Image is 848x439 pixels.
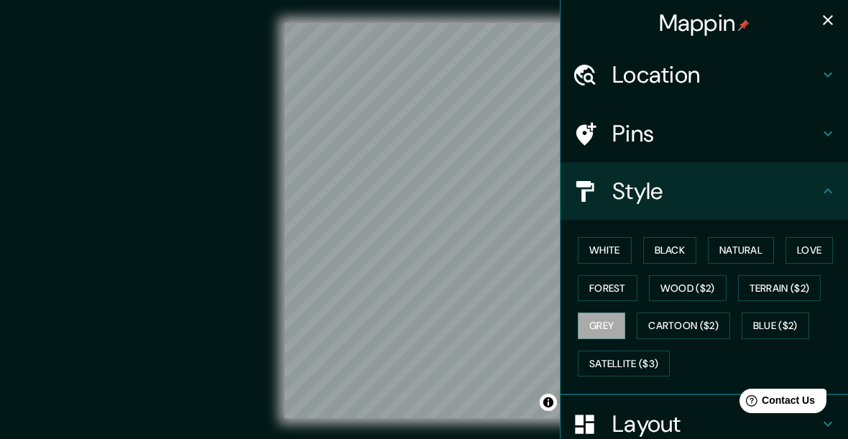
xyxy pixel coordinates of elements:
[637,313,730,339] button: Cartoon ($2)
[540,394,557,411] button: Toggle attribution
[561,105,848,162] div: Pins
[578,237,632,264] button: White
[708,237,774,264] button: Natural
[612,60,819,89] h4: Location
[738,275,821,302] button: Terrain ($2)
[561,46,848,103] div: Location
[649,275,727,302] button: Wood ($2)
[612,177,819,205] h4: Style
[720,383,832,423] iframe: Help widget launcher
[643,237,697,264] button: Black
[785,237,833,264] button: Love
[612,119,819,148] h4: Pins
[612,410,819,438] h4: Layout
[659,9,750,37] h4: Mappin
[578,313,625,339] button: Grey
[742,313,809,339] button: Blue ($2)
[285,23,564,418] canvas: Map
[561,162,848,220] div: Style
[738,19,750,31] img: pin-icon.png
[578,275,637,302] button: Forest
[578,351,670,377] button: Satellite ($3)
